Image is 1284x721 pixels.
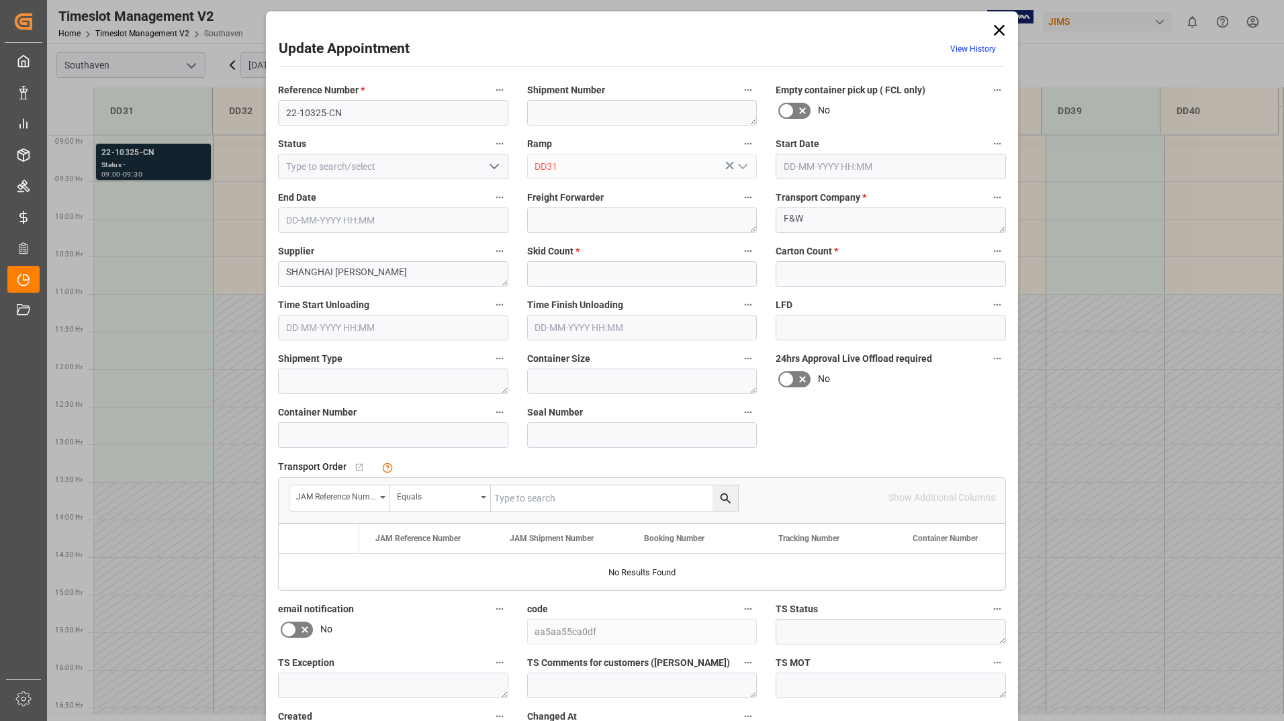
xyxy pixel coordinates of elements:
[739,242,757,260] button: Skid Count *
[527,83,605,97] span: Shipment Number
[527,154,758,179] input: Type to search/select
[491,242,508,260] button: Supplier
[278,352,342,366] span: Shipment Type
[320,622,332,636] span: No
[278,244,314,258] span: Supplier
[278,315,508,340] input: DD-MM-YYYY HH:MM
[950,44,996,54] a: View History
[739,296,757,314] button: Time Finish Unloading
[527,352,590,366] span: Container Size
[527,656,730,670] span: TS Comments for customers ([PERSON_NAME])
[527,191,604,205] span: Freight Forwarder
[776,656,811,670] span: TS MOT
[491,296,508,314] button: Time Start Unloading
[776,244,838,258] span: Carton Count
[818,372,830,386] span: No
[278,656,334,670] span: TS Exception
[483,156,503,177] button: open menu
[491,350,508,367] button: Shipment Type
[278,298,369,312] span: Time Start Unloading
[739,81,757,99] button: Shipment Number
[278,154,508,179] input: Type to search/select
[527,405,583,420] span: Seal Number
[296,487,375,503] div: JAM Reference Number
[491,485,738,511] input: Type to search
[989,600,1006,618] button: TS Status
[739,350,757,367] button: Container Size
[491,600,508,618] button: email notification
[491,81,508,99] button: Reference Number *
[913,534,978,543] span: Container Number
[739,654,757,671] button: TS Comments for customers ([PERSON_NAME])
[776,298,792,312] span: LFD
[278,460,347,474] span: Transport Order
[989,81,1006,99] button: Empty container pick up ( FCL only)
[989,654,1006,671] button: TS MOT
[989,242,1006,260] button: Carton Count *
[527,315,758,340] input: DD-MM-YYYY HH:MM
[527,244,580,258] span: Skid Count
[713,485,738,511] button: search button
[289,485,390,511] button: open menu
[278,207,508,233] input: DD-MM-YYYY HH:MM
[739,403,757,421] button: Seal Number
[776,83,925,97] span: Empty container pick up ( FCL only)
[776,207,1006,233] textarea: F&W
[390,485,491,511] button: open menu
[989,296,1006,314] button: LFD
[739,135,757,152] button: Ramp
[527,298,623,312] span: Time Finish Unloading
[278,261,508,287] textarea: SHANGHAI [PERSON_NAME]
[739,189,757,206] button: Freight Forwarder
[776,154,1006,179] input: DD-MM-YYYY HH:MM
[778,534,839,543] span: Tracking Number
[491,189,508,206] button: End Date
[989,135,1006,152] button: Start Date
[278,602,354,616] span: email notification
[776,602,818,616] span: TS Status
[375,534,461,543] span: JAM Reference Number
[776,352,932,366] span: 24hrs Approval Live Offload required
[510,534,594,543] span: JAM Shipment Number
[491,654,508,671] button: TS Exception
[279,38,410,60] h2: Update Appointment
[491,135,508,152] button: Status
[739,600,757,618] button: code
[527,602,548,616] span: code
[989,189,1006,206] button: Transport Company *
[776,137,819,151] span: Start Date
[644,534,704,543] span: Booking Number
[527,137,552,151] span: Ramp
[776,191,866,205] span: Transport Company
[989,350,1006,367] button: 24hrs Approval Live Offload required
[278,405,357,420] span: Container Number
[278,191,316,205] span: End Date
[278,137,306,151] span: Status
[491,403,508,421] button: Container Number
[818,103,830,117] span: No
[732,156,752,177] button: open menu
[397,487,476,503] div: Equals
[278,83,365,97] span: Reference Number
